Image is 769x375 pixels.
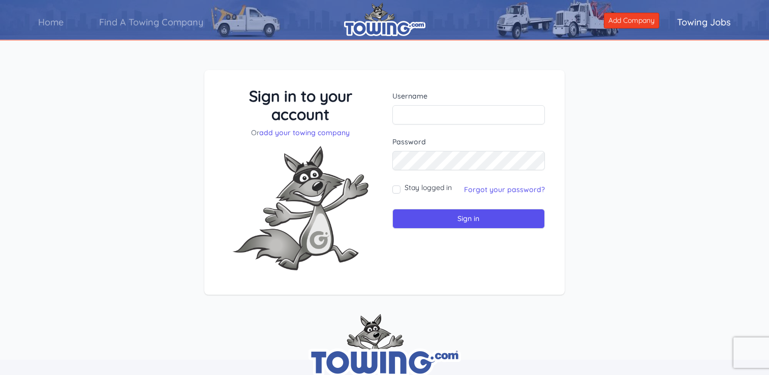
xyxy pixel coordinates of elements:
[224,87,377,123] h3: Sign in to your account
[224,128,377,138] p: Or
[81,8,221,37] a: Find A Towing Company
[464,185,545,194] a: Forgot your password?
[259,128,350,137] a: add your towing company
[344,3,425,36] img: logo.png
[392,137,545,147] label: Password
[224,138,377,278] img: Fox-Excited.png
[392,91,545,101] label: Username
[20,8,81,37] a: Home
[604,13,659,28] a: Add Company
[392,209,545,229] input: Sign in
[405,182,452,193] label: Stay logged in
[659,8,749,37] a: Towing Jobs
